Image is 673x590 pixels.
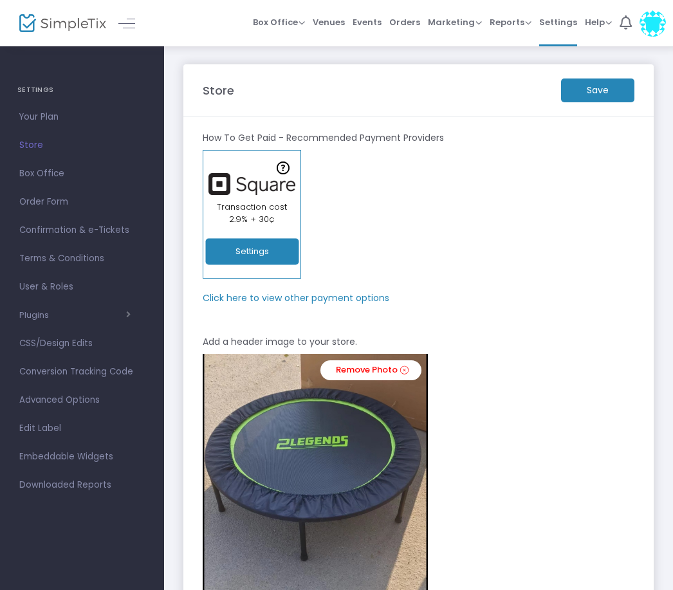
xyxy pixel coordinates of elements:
img: question-mark [277,161,290,174]
span: Embeddable Widgets [19,448,145,465]
h4: SETTINGS [17,77,147,103]
span: Venues [313,6,345,39]
m-panel-title: Store [203,82,234,99]
span: Events [353,6,382,39]
span: Box Office [19,165,145,182]
span: Confirmation & e-Tickets [19,222,145,239]
m-panel-subtitle: How To Get Paid - Recommended Payment Providers [203,131,444,145]
span: Reports [490,16,531,28]
span: Transaction cost [217,201,287,213]
span: Marketing [428,16,482,28]
span: Help [585,16,612,28]
span: Order Form [19,194,145,210]
span: Terms & Conditions [19,250,145,267]
span: CSS/Design Edits [19,335,145,352]
span: Settings [539,6,577,39]
span: Edit Label [19,420,145,437]
img: square.png [202,173,302,195]
span: Downloaded Reports [19,477,145,493]
span: Store [19,137,145,154]
span: User & Roles [19,279,145,295]
span: 2.9% + 30¢ [229,213,275,225]
a: Remove Photo [320,360,421,380]
m-panel-subtitle: Add a header image to your store. [203,335,357,349]
m-panel-subtitle: Click here to view other payment options [203,291,389,305]
span: Orders [389,6,420,39]
span: Advanced Options [19,392,145,409]
m-button: Save [561,78,634,102]
button: Settings [205,239,299,265]
button: Plugins [19,310,131,320]
span: Box Office [253,16,305,28]
span: Conversion Tracking Code [19,364,145,380]
span: Your Plan [19,109,145,125]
